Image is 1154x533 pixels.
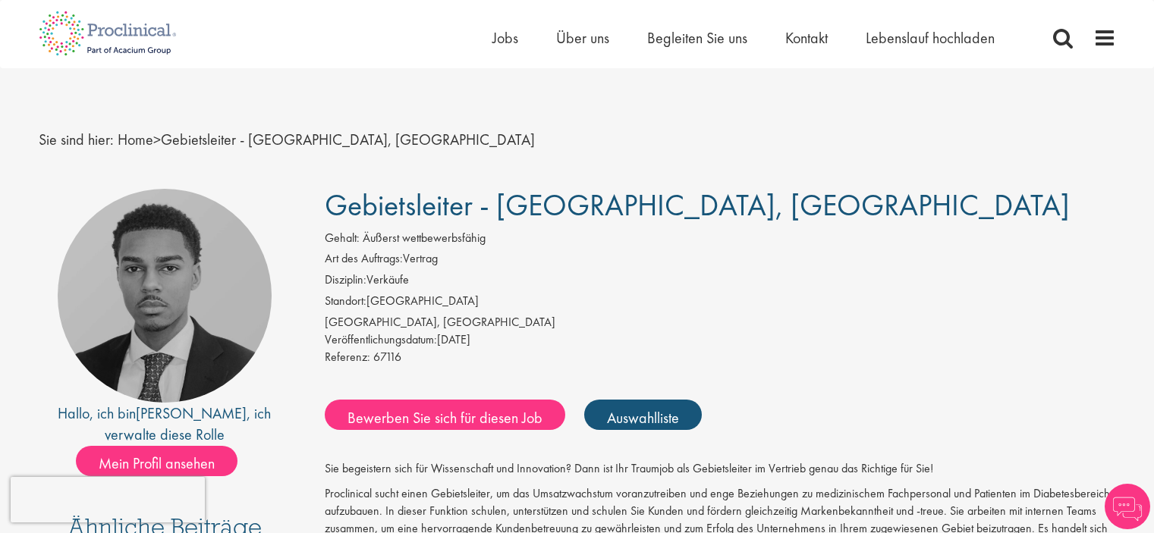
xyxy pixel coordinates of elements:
a: Mein Profil ansehen [76,449,253,469]
a: Begleiten Sie uns [647,28,747,48]
img: Bild des Personalvermittlers Carl Gbolade [58,189,272,403]
font: Sie sind hier: [39,130,114,149]
font: Gehalt: [325,230,360,246]
font: Vertrag [403,250,438,266]
font: Mein Profil ansehen [99,453,215,473]
a: [PERSON_NAME] [136,403,247,423]
font: Auswahlliste [607,407,679,427]
font: Gebietsleiter - [GEOGRAPHIC_DATA], [GEOGRAPHIC_DATA] [161,130,535,149]
font: > [153,130,161,149]
a: Lebenslauf hochladen [866,28,995,48]
a: Bewerben Sie sich für diesen Job [325,400,565,430]
font: Referenz: [325,349,370,365]
font: Bewerben Sie sich für diesen Job [347,407,542,427]
font: [DATE] [437,331,470,347]
iframe: reCAPTCHA [11,477,205,522]
font: Sie begeistern sich für Wissenschaft und Innovation? Dann ist Ihr Traumjob als Gebietsleiter im V... [325,460,933,476]
font: Standort: [325,293,366,309]
font: Gebietsleiter - [GEOGRAPHIC_DATA], [GEOGRAPHIC_DATA] [325,186,1070,224]
font: Äußerst wettbewerbsfähig [363,230,486,246]
font: Veröffentlichungsdatum: [325,331,437,347]
font: Verkäufe [366,271,409,287]
a: Über uns [556,28,609,48]
img: Chatbot [1105,484,1150,529]
a: Kontakt [785,28,828,48]
font: [GEOGRAPHIC_DATA] [366,293,479,309]
font: 67116 [373,349,401,365]
font: [GEOGRAPHIC_DATA], [GEOGRAPHIC_DATA] [325,314,555,330]
a: Jobs [492,28,518,48]
a: Auswahlliste [584,400,702,430]
font: Home [118,130,153,149]
font: Disziplin: [325,271,366,287]
font: Hallo, ich bin [58,403,136,423]
a: breadcrumb link [118,130,153,149]
font: Art des Auftrags: [325,250,403,266]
